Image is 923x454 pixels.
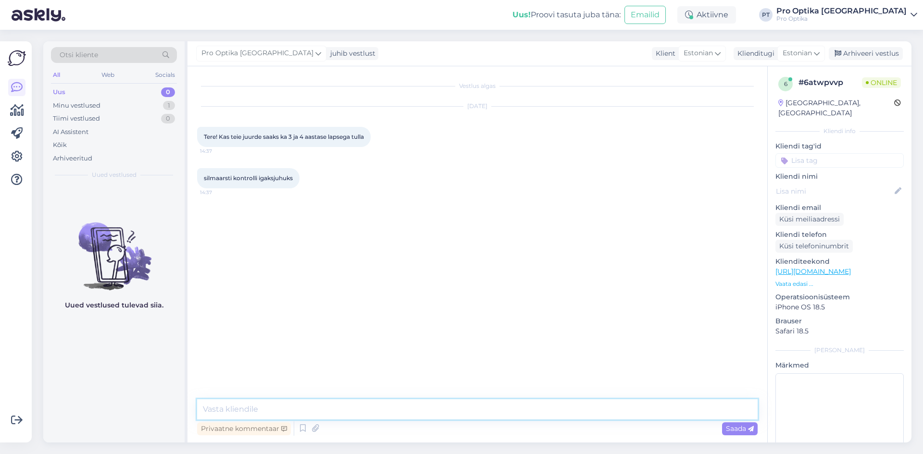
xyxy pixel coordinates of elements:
[775,203,904,213] p: Kliendi email
[197,102,758,110] div: [DATE]
[53,140,67,150] div: Kõik
[759,8,773,22] div: PT
[775,172,904,182] p: Kliendi nimi
[53,127,88,137] div: AI Assistent
[197,422,291,435] div: Privaatne kommentaar
[200,189,236,196] span: 14:37
[201,48,313,59] span: Pro Optika [GEOGRAPHIC_DATA]
[65,300,163,310] p: Uued vestlused tulevad siia.
[783,48,812,59] span: Estonian
[197,82,758,90] div: Vestlus algas
[734,49,774,59] div: Klienditugi
[776,186,893,196] input: Lisa nimi
[775,257,904,267] p: Klienditeekond
[204,174,293,182] span: silmaarsti kontrolli igaksjuhuks
[775,213,844,226] div: Küsi meiliaadressi
[163,101,175,110] div: 1
[775,302,904,312] p: iPhone OS 18.5
[775,230,904,240] p: Kliendi telefon
[862,77,901,88] span: Online
[775,346,904,355] div: [PERSON_NAME]
[624,6,666,24] button: Emailid
[92,171,137,179] span: Uued vestlused
[53,114,100,123] div: Tiimi vestlused
[100,69,116,81] div: Web
[775,153,904,168] input: Lisa tag
[200,147,236,155] span: 14:37
[153,69,177,81] div: Socials
[776,7,917,23] a: Pro Optika [GEOGRAPHIC_DATA]Pro Optika
[726,424,754,433] span: Saada
[775,280,904,288] p: Vaata edasi ...
[778,98,894,118] div: [GEOGRAPHIC_DATA], [GEOGRAPHIC_DATA]
[161,87,175,97] div: 0
[829,47,903,60] div: Arhiveeri vestlus
[512,10,531,19] b: Uus!
[161,114,175,123] div: 0
[204,133,364,140] span: Tere! Kas teie juurde saaks ka 3 ja 4 aastase lapsega tulla
[775,326,904,336] p: Safari 18.5
[60,50,98,60] span: Otsi kliente
[784,80,787,87] span: 6
[775,240,853,253] div: Küsi telefoninumbrit
[775,267,851,276] a: [URL][DOMAIN_NAME]
[8,49,26,67] img: Askly Logo
[53,154,92,163] div: Arhiveeritud
[326,49,375,59] div: juhib vestlust
[776,15,907,23] div: Pro Optika
[677,6,736,24] div: Aktiivne
[775,127,904,135] div: Kliendi info
[53,101,100,110] div: Minu vestlused
[51,69,62,81] div: All
[775,292,904,302] p: Operatsioonisüsteem
[776,7,907,15] div: Pro Optika [GEOGRAPHIC_DATA]
[43,205,185,292] img: No chats
[775,360,904,370] p: Märkmed
[652,49,675,59] div: Klient
[775,141,904,151] p: Kliendi tag'id
[798,77,862,88] div: # 6atwpvvp
[512,9,621,21] div: Proovi tasuta juba täna:
[775,316,904,326] p: Brauser
[684,48,713,59] span: Estonian
[53,87,65,97] div: Uus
